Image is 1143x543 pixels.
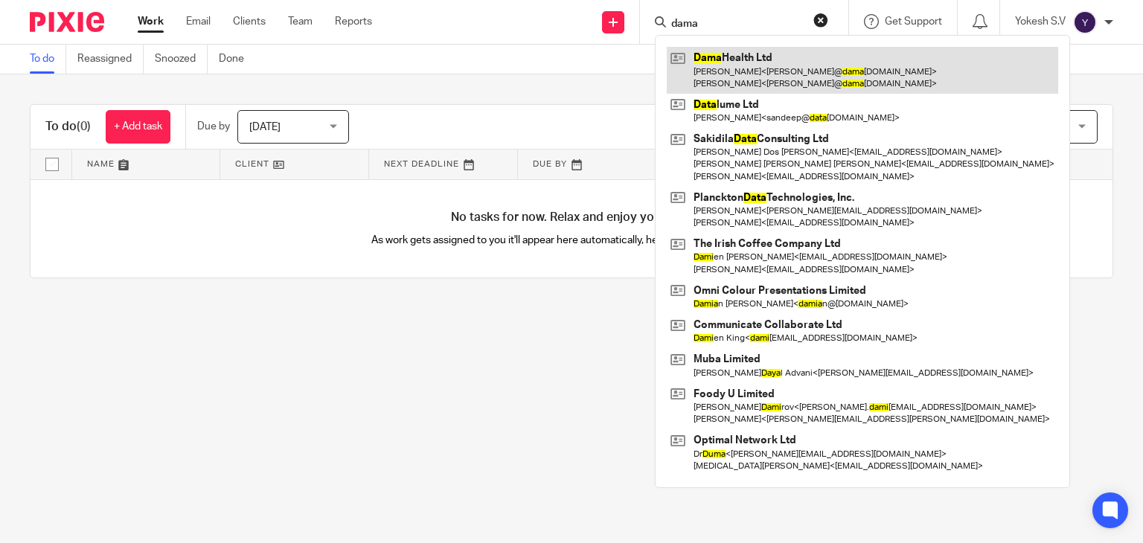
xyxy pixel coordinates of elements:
[138,14,164,29] a: Work
[233,14,266,29] a: Clients
[219,45,255,74] a: Done
[77,121,91,132] span: (0)
[155,45,208,74] a: Snoozed
[106,110,170,144] a: + Add task
[30,45,66,74] a: To do
[30,12,104,32] img: Pixie
[45,119,91,135] h1: To do
[301,233,842,248] p: As work gets assigned to you it'll appear here automatically, helping you stay organised.
[670,18,804,31] input: Search
[1015,14,1066,29] p: Yokesh S.V
[186,14,211,29] a: Email
[335,14,372,29] a: Reports
[288,14,313,29] a: Team
[249,122,281,132] span: [DATE]
[885,16,942,27] span: Get Support
[197,119,230,134] p: Due by
[77,45,144,74] a: Reassigned
[813,13,828,28] button: Clear
[31,210,1112,225] h4: No tasks for now. Relax and enjoy your day!
[1073,10,1097,34] img: svg%3E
